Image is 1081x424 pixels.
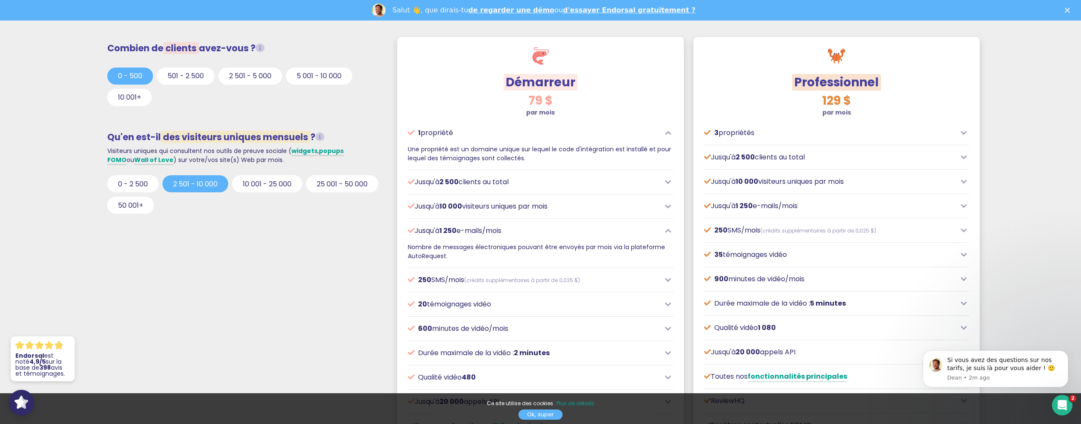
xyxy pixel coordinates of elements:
[557,400,594,407] font: Plus de détails
[174,156,284,164] font: ) sur votre/vos site(s) Web par mois.
[760,347,795,357] font: appels API
[127,156,134,164] font: ou
[421,128,453,138] font: propriété
[118,92,141,102] font: 10 001+
[736,347,760,357] font: 20 000
[506,74,575,91] font: Démarreur
[439,201,462,211] font: 10 000
[418,348,514,358] font: Durée maximale de la vidéo :
[418,372,462,382] font: Qualité vidéo
[29,357,46,366] font: 4,9/5
[1065,8,1073,13] div: Fermer
[165,42,197,54] font: clients
[526,108,555,117] font: par mois
[157,68,215,85] button: 501 - 2 500
[822,108,851,117] font: par mois
[39,363,51,372] font: 398
[432,324,508,333] font: minutes de vidéo/mois
[427,299,491,309] font: témoignages vidéo
[134,156,174,164] font: Wall of Love
[753,201,798,211] font: e-mails/mois
[736,177,758,186] font: 10 000
[415,177,439,187] font: Jusqu'à
[462,372,476,382] font: 480
[15,351,44,360] font: Endorsal
[418,324,432,333] font: 600
[487,400,554,407] font: Ce site utilise des cookies.
[794,74,879,91] font: Professionnel
[758,323,776,333] font: 1 080
[736,201,753,211] font: 1 250
[199,42,256,54] font: avez-vous ?
[107,68,153,85] button: 0 - 500
[134,156,174,165] a: Wall of Love
[418,275,431,285] font: 250
[107,147,344,164] font: popups FOMO
[748,371,847,381] font: fonctionnalités principales
[15,363,65,378] font: avis et témoignages.
[173,179,218,188] font: 2 501 - 10 000
[728,274,804,284] font: minutes de vidéo/mois
[415,226,439,236] font: Jusqu'à
[828,47,845,65] img: crab.svg
[728,225,760,235] font: SMS/mois
[760,227,876,234] font: (crédits supplémentaires à partir de 0,025 $)
[810,298,846,308] font: 5 minutes
[528,92,553,109] font: 79 $
[232,175,302,192] button: 10 001 - 25 000
[723,250,787,259] font: témoignages vidéo
[318,147,319,155] font: ,
[711,177,736,186] font: Jusqu'à
[168,71,204,81] font: 501 - 2 500
[711,347,736,357] font: Jusqu'à
[714,225,728,235] font: 250
[408,243,665,260] font: Nombre de messages électroniques pouvant être envoyés par mois via la plateforme AutoRequest.
[532,47,549,65] img: shrimp.svg
[457,226,501,236] font: e-mails/mois
[758,177,844,186] font: visiteurs uniques par mois
[118,200,143,210] font: 50 001+
[554,6,563,14] font: ou
[243,179,292,188] font: 10 001 - 25 000
[714,323,758,333] font: Qualité vidéo
[719,128,754,138] font: propriétés
[163,131,308,143] font: des visiteurs uniques mensuels
[557,400,594,408] a: Plus de détails
[748,371,847,382] a: fonctionnalités principales
[315,132,324,141] i: Visiteurs uniques qui consultent nos outils de preuve sociale (widgets, popups FOMO ou Wall of Lo...
[822,92,851,109] font: 129 $
[107,89,152,106] button: 10 001+
[711,201,736,211] font: Jusqu'à
[297,71,342,81] font: 5 001 - 10 000
[439,226,457,236] font: 1 250
[286,68,352,85] button: 5 001 - 10 000
[736,152,755,162] font: 2 500
[229,71,271,81] font: 2 501 - 5 000
[107,147,344,165] a: popups FOMO
[439,177,459,187] font: 2 500
[462,201,548,211] font: visiteurs uniques par mois
[714,274,728,284] font: 900
[218,68,282,85] button: 2 501 - 5 000
[468,6,554,14] a: de regarder une démo
[431,275,464,285] font: SMS/mois
[392,6,468,14] font: Salut 👋, que dirais-tu
[118,71,142,81] font: 0 - 500
[527,410,554,418] font: Ok, super
[711,371,748,381] font: Toutes nos
[107,42,163,54] font: Combien de
[408,145,671,162] font: Une propriété est un domaine unique sur lequel le code d'intégration est installé et pour lequel ...
[107,131,161,143] font: Qu'en est-il
[292,147,318,155] font: widgets
[563,6,695,14] a: d'essayer Endorsal gratuitement ?
[415,201,439,211] font: Jusqu'à
[372,3,386,17] img: Image de profil pour Dean
[459,177,509,187] font: clients au total
[711,152,736,162] font: Jusqu'à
